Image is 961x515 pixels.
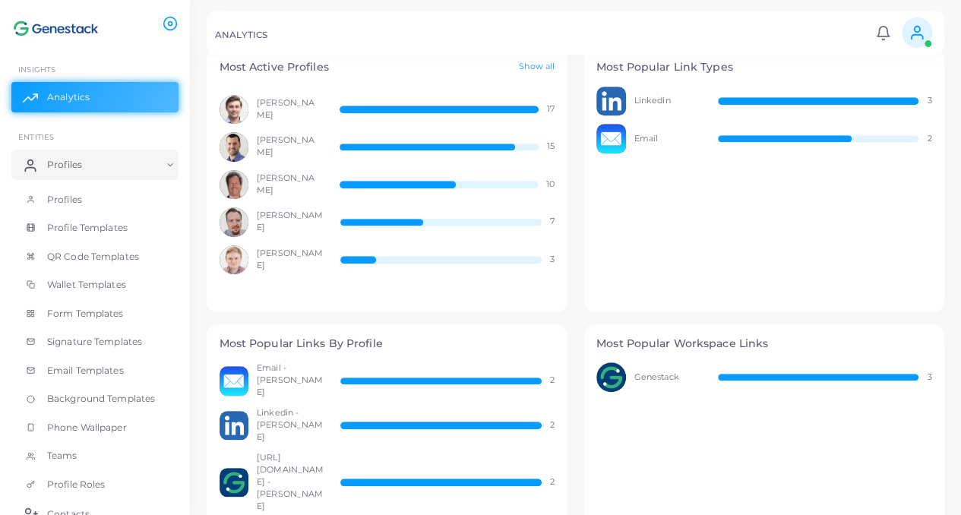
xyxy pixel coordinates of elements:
[47,90,90,104] span: Analytics
[220,132,249,162] img: avatar
[11,299,179,328] a: Form Templates
[11,413,179,442] a: Phone Wallpaper
[220,366,249,396] img: avatar
[47,421,127,434] span: Phone Wallpaper
[11,270,179,299] a: Wallet Templates
[47,278,126,292] span: Wallet Templates
[927,133,931,145] span: 2
[634,133,701,145] span: Email
[257,134,323,159] span: [PERSON_NAME]
[596,362,626,392] img: avatar
[596,337,932,350] h4: Most Popular Workspace Links
[257,97,323,122] span: [PERSON_NAME]
[47,335,142,349] span: Signature Templates
[11,185,179,214] a: Profiles
[47,392,155,406] span: Background Templates
[519,61,555,74] a: Show all
[596,124,626,153] img: avatar
[11,82,179,112] a: Analytics
[18,132,54,141] span: ENTITIES
[257,362,324,399] span: Email - [PERSON_NAME]
[220,61,329,74] h4: Most Active Profiles
[47,307,124,321] span: Form Templates
[11,441,179,470] a: Teams
[11,356,179,385] a: Email Templates
[47,221,128,235] span: Profile Templates
[220,337,555,350] h4: Most Popular Links By Profile
[47,478,105,491] span: Profile Roles
[927,371,931,384] span: 3
[220,245,249,275] img: avatar
[11,150,179,180] a: Profiles
[550,216,555,228] span: 7
[257,210,324,234] span: [PERSON_NAME]
[215,30,267,40] h5: ANALYTICS
[257,407,324,444] span: Linkedin - [PERSON_NAME]
[927,95,931,107] span: 3
[11,327,179,356] a: Signature Templates
[11,213,179,242] a: Profile Templates
[14,14,98,43] img: logo
[220,411,249,441] img: avatar
[550,374,555,387] span: 2
[546,179,555,191] span: 10
[47,158,82,172] span: Profiles
[47,449,77,463] span: Teams
[596,87,626,116] img: avatar
[11,242,179,271] a: QR Code Templates
[220,95,249,125] img: avatar
[550,419,555,431] span: 2
[547,103,555,115] span: 17
[220,468,249,498] img: avatar
[11,470,179,499] a: Profile Roles
[47,364,124,378] span: Email Templates
[11,384,179,413] a: Background Templates
[47,193,82,207] span: Profiles
[550,476,555,488] span: 2
[257,452,324,513] span: [URL][DOMAIN_NAME] - [PERSON_NAME]
[220,170,249,200] img: avatar
[547,141,555,153] span: 15
[257,172,323,197] span: [PERSON_NAME]
[596,61,932,74] h4: Most Popular Link Types
[257,248,324,272] span: [PERSON_NAME]
[634,95,701,107] span: Linkedin
[220,207,249,237] img: avatar
[18,65,55,74] span: INSIGHTS
[634,371,701,384] span: Genestack
[550,254,555,266] span: 3
[47,250,139,264] span: QR Code Templates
